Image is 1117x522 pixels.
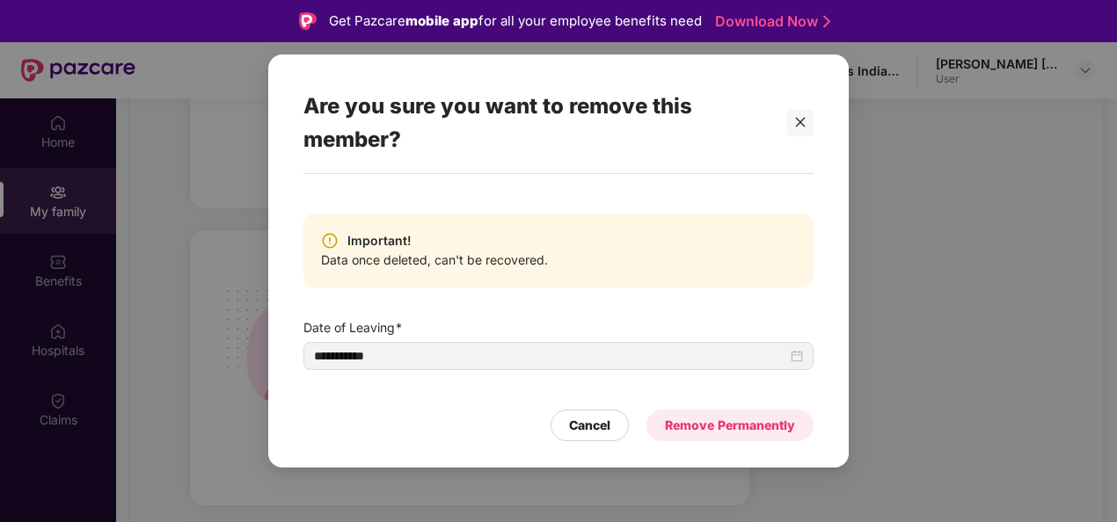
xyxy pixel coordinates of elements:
img: Stroke [823,12,830,31]
div: Are you sure you want to remove this member? [303,72,771,173]
img: Logo [299,12,317,30]
span: Important! [339,231,412,250]
span: Data once deleted, can't be recovered. [321,250,548,270]
a: Download Now [715,12,825,31]
img: svg+xml;base64,PHN2ZyBpZD0iV2FybmluZ18tXzIweDIwIiBkYXRhLW5hbWU9Ildhcm5pbmcgLSAyMHgyMCIgeG1sbnM9Im... [321,232,339,250]
div: Cancel [569,416,610,435]
span: close [794,116,807,128]
strong: mobile app [405,12,478,29]
div: Remove Permanently [665,416,795,435]
div: Get Pazcare for all your employee benefits need [329,11,702,32]
span: Date of Leaving* [303,318,814,337]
